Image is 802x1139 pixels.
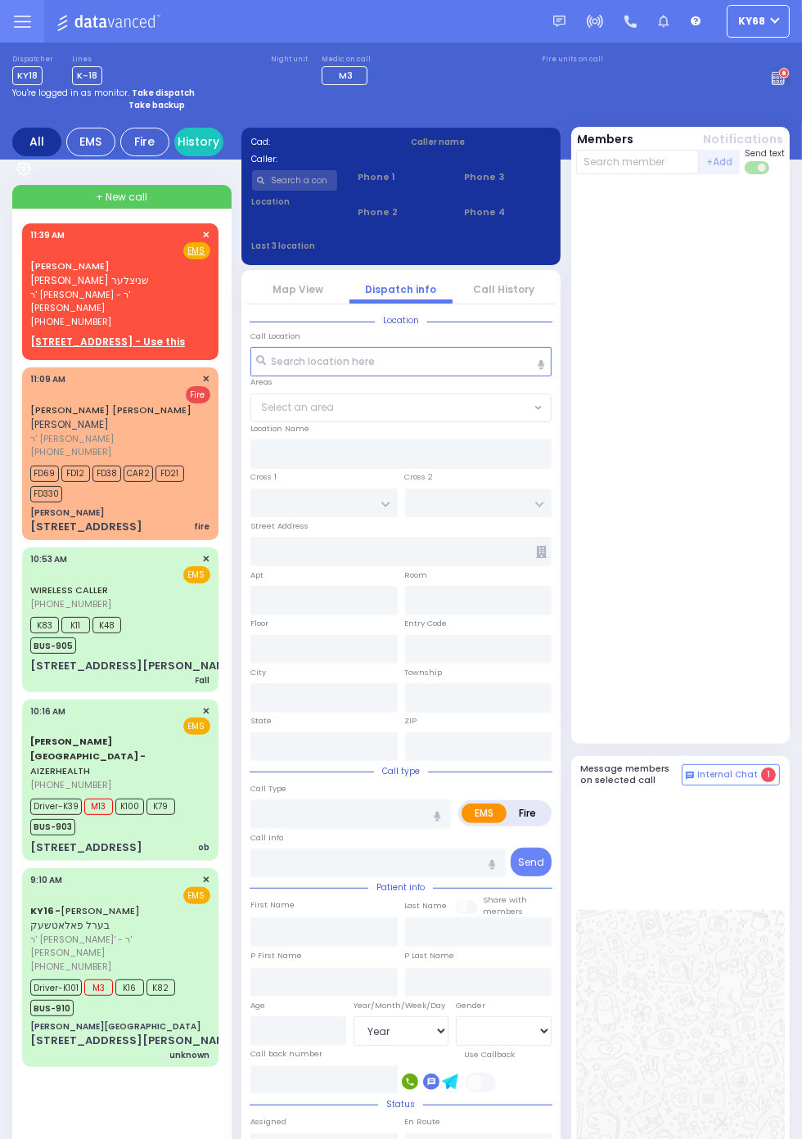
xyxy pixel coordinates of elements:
label: Night unit [271,55,308,65]
span: FD38 [92,466,121,482]
span: ✕ [203,372,210,386]
label: Fire [506,804,549,823]
label: Fire units on call [542,55,603,65]
button: Send [511,848,552,876]
div: unknown [170,1049,210,1061]
span: ר' [PERSON_NAME] - ר' [PERSON_NAME] [30,288,205,315]
span: members [484,906,524,916]
span: ✕ [203,228,210,242]
label: EMS [462,804,507,823]
button: Notifications [703,131,783,148]
u: [STREET_ADDRESS] - Use this [30,335,185,349]
label: Call back number [250,1048,322,1060]
label: Township [405,667,443,678]
span: M3 [84,979,113,996]
button: ky68 [727,5,790,38]
label: Last 3 location [252,240,402,252]
span: [PHONE_NUMBER] [30,597,111,610]
span: FD21 [155,466,184,482]
label: En Route [405,1116,441,1128]
span: 9:10 AM [30,874,62,886]
label: Floor [250,618,268,629]
input: Search member [576,150,700,174]
label: Location Name [250,423,309,434]
label: Last Name [405,900,448,912]
span: Phone 3 [464,170,550,184]
span: K79 [146,799,175,815]
span: [PHONE_NUMBER] [30,315,111,328]
span: K48 [92,617,121,633]
span: BUS-903 [30,819,75,835]
label: Cross 2 [405,471,434,483]
span: Phone 1 [358,170,444,184]
span: [PERSON_NAME] [30,417,109,431]
span: K11 [61,617,90,633]
div: [STREET_ADDRESS][PERSON_NAME] [30,658,237,674]
strong: Take dispatch [132,87,195,99]
a: Call History [474,282,535,296]
span: Driver-K39 [30,799,82,815]
label: Room [405,569,428,581]
label: Gender [456,1000,485,1011]
div: Fire [120,128,169,156]
small: Share with [484,894,528,905]
img: comment-alt.png [686,772,694,780]
label: P First Name [250,950,302,961]
label: Entry Code [405,618,448,629]
label: ZIP [405,715,417,727]
a: History [174,128,223,156]
span: Driver-K101 [30,979,82,996]
span: M13 [84,799,113,815]
label: Areas [250,376,273,388]
div: Fall [196,674,210,687]
span: EMS [183,566,210,583]
label: Call Location [250,331,300,342]
a: Dispatch info [366,282,437,296]
span: 1 [761,768,776,782]
span: Send text [745,147,785,160]
div: Year/Month/Week/Day [354,1000,449,1011]
span: 11:09 AM [30,373,65,385]
span: EMS [183,887,210,904]
span: [PHONE_NUMBER] [30,445,111,458]
label: Use Callback [465,1049,516,1060]
button: Members [578,131,634,148]
label: Cad: [252,136,391,148]
span: FD12 [61,466,90,482]
div: [STREET_ADDRESS] [30,840,142,856]
span: KY16 - [30,904,61,917]
label: Lines [72,55,102,65]
label: Call Info [250,832,283,844]
label: Assigned [250,1116,286,1128]
u: EMS [188,245,205,257]
span: EMS [183,718,210,735]
span: [PERSON_NAME][GEOGRAPHIC_DATA] - [30,735,146,763]
span: 11:39 AM [30,229,65,241]
span: Phone 2 [358,205,444,219]
strong: Take backup [128,99,185,111]
img: message.svg [553,16,565,28]
a: Map View [273,282,323,296]
span: 10:16 AM [30,705,65,718]
span: Select an area [261,400,334,415]
span: Call type [374,765,428,777]
span: ky68 [738,14,765,29]
label: Cross 1 [250,471,277,483]
span: ✕ [203,705,210,718]
span: Status [378,1098,423,1110]
img: Logo [56,11,165,32]
span: BUS-905 [30,637,76,654]
h5: Message members on selected call [581,763,683,785]
div: fire [195,520,210,533]
span: FD330 [30,486,62,502]
span: Location [375,314,427,326]
button: Internal Chat 1 [682,764,780,786]
span: [PHONE_NUMBER] [30,960,111,973]
span: BUS-910 [30,1000,74,1016]
span: FD69 [30,466,59,482]
input: Search location here [250,347,552,376]
span: M3 [339,69,353,82]
label: Street Address [250,520,309,532]
span: You're logged in as monitor. [12,87,129,99]
span: 10:53 AM [30,553,67,565]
